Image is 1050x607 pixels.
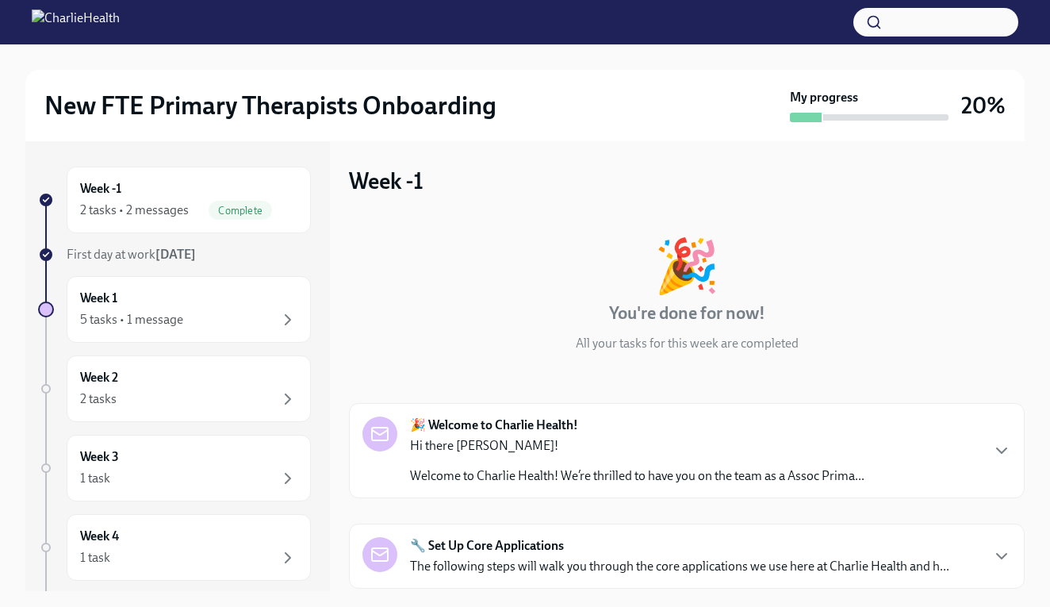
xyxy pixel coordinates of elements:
[80,369,118,386] h6: Week 2
[410,537,564,555] strong: 🔧 Set Up Core Applications
[38,246,311,263] a: First day at work[DATE]
[32,10,120,35] img: CharlieHealth
[38,355,311,422] a: Week 22 tasks
[38,167,311,233] a: Week -12 tasks • 2 messagesComplete
[80,180,121,198] h6: Week -1
[654,240,719,292] div: 🎉
[80,202,189,219] div: 2 tasks • 2 messages
[410,417,578,434] strong: 🎉 Welcome to Charlie Health!
[576,335,799,352] p: All your tasks for this week are completed
[961,91,1006,120] h3: 20%
[609,302,765,325] h4: You're done for now!
[410,558,949,575] p: The following steps will walk you through the core applications we use here at Charlie Health and...
[80,390,117,408] div: 2 tasks
[80,528,119,545] h6: Week 4
[155,247,196,262] strong: [DATE]
[80,549,110,567] div: 1 task
[80,290,117,307] h6: Week 1
[410,467,864,485] p: Welcome to Charlie Health! We’re thrilled to have you on the team as a Assoc Prima...
[38,435,311,501] a: Week 31 task
[80,470,110,487] div: 1 task
[790,89,858,106] strong: My progress
[44,90,496,121] h2: New FTE Primary Therapists Onboarding
[209,205,272,217] span: Complete
[38,276,311,343] a: Week 15 tasks • 1 message
[349,167,423,195] h3: Week -1
[80,311,183,328] div: 5 tasks • 1 message
[80,448,119,466] h6: Week 3
[410,437,864,455] p: Hi there [PERSON_NAME]!
[67,247,196,262] span: First day at work
[38,514,311,581] a: Week 41 task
